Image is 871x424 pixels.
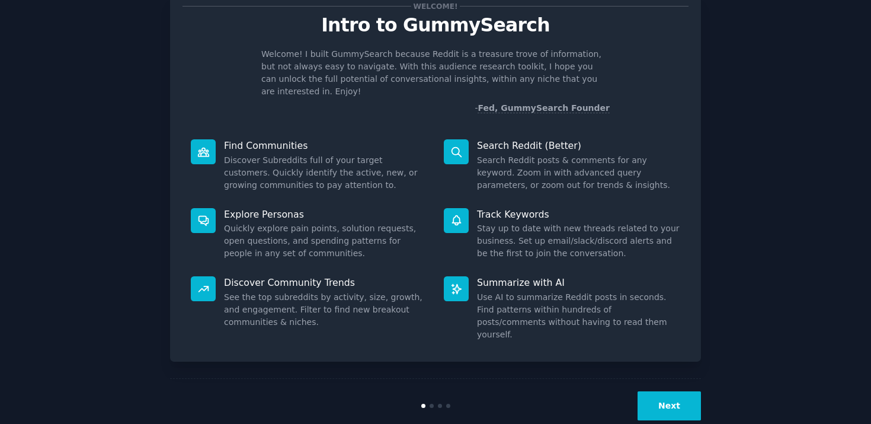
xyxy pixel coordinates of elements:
dd: See the top subreddits by activity, size, growth, and engagement. Filter to find new breakout com... [224,291,427,329]
p: Find Communities [224,139,427,152]
p: Track Keywords [477,208,680,221]
dd: Discover Subreddits full of your target customers. Quickly identify the active, new, or growing c... [224,154,427,192]
p: Discover Community Trends [224,276,427,289]
p: Welcome! I built GummySearch because Reddit is a treasure trove of information, but not always ea... [261,48,610,98]
dd: Use AI to summarize Reddit posts in seconds. Find patterns within hundreds of posts/comments with... [477,291,680,341]
p: Search Reddit (Better) [477,139,680,152]
dd: Stay up to date with new threads related to your business. Set up email/slack/discord alerts and ... [477,222,680,260]
a: Fed, GummySearch Founder [478,103,610,113]
dd: Quickly explore pain points, solution requests, open questions, and spending patterns for people ... [224,222,427,260]
p: Explore Personas [224,208,427,221]
button: Next [638,391,701,420]
dd: Search Reddit posts & comments for any keyword. Zoom in with advanced query parameters, or zoom o... [477,154,680,192]
p: Summarize with AI [477,276,680,289]
div: - [475,102,610,114]
p: Intro to GummySearch [182,15,689,36]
